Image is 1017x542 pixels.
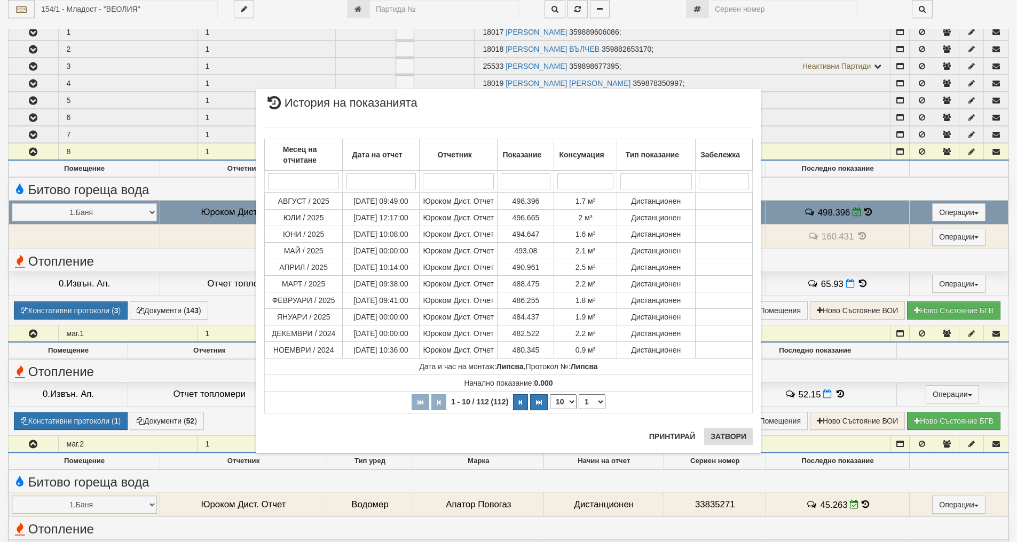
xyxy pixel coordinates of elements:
[464,379,553,387] span: Начално показание:
[559,150,604,159] b: Консумация
[283,145,317,164] b: Месец на отчитане
[617,139,695,170] th: Тип показание: No sort applied, activate to apply an ascending sort
[700,150,740,159] b: Забележка
[513,313,540,321] span: 484.437
[579,394,605,409] select: Страница номер
[617,341,695,358] td: Дистанционен
[265,242,343,259] td: МАЙ / 2025
[343,292,420,308] td: [DATE] 09:41:00
[617,193,695,210] td: Дистанционен
[513,213,540,222] span: 496.665
[575,313,596,321] span: 1.9 м³
[419,259,497,275] td: Юроком Дист. Отчет
[343,259,420,275] td: [DATE] 10:14:00
[515,246,538,255] span: 493.08
[419,209,497,226] td: Юроком Дист. Отчет
[265,308,343,325] td: ЯНУАРИ / 2025
[352,150,403,159] b: Дата на отчет
[448,397,511,406] span: 1 - 10 / 112 (112)
[502,150,541,159] b: Показание
[343,193,420,210] td: [DATE] 09:49:00
[412,394,429,410] button: Първа страница
[496,362,524,371] strong: Липсва
[419,341,497,358] td: Юроком Дист. Отчет
[617,292,695,308] td: Дистанционен
[513,296,540,305] span: 486.255
[419,308,497,325] td: Юроком Дист. Отчет
[579,213,593,222] span: 2 м³
[575,346,596,354] span: 0.9 м³
[513,263,540,272] span: 490.961
[343,341,420,358] td: [DATE] 10:36:00
[419,226,497,242] td: Юроком Дист. Отчет
[419,362,523,371] span: Дата и час на монтаж:
[265,226,343,242] td: ЮНИ / 2025
[530,394,548,410] button: Последна страница
[513,394,528,410] button: Следваща страница
[419,242,497,259] td: Юроком Дист. Отчет
[419,292,497,308] td: Юроком Дист. Отчет
[513,346,540,354] span: 480.345
[526,362,598,371] span: Протокол №:
[513,280,540,288] span: 488.475
[575,329,596,338] span: 2.2 м³
[617,242,695,259] td: Дистанционен
[265,275,343,292] td: МАРТ / 2025
[643,428,701,445] button: Принтирай
[265,209,343,226] td: ЮЛИ / 2025
[575,197,596,205] span: 1.7 м³
[575,296,596,305] span: 1.8 м³
[265,325,343,341] td: ДЕКЕМВРИ / 2024
[575,280,596,288] span: 2.2 м³
[265,358,753,374] td: ,
[343,226,420,242] td: [DATE] 10:08:00
[617,209,695,226] td: Дистанционен
[513,329,540,338] span: 482.522
[617,226,695,242] td: Дистанционен
[343,325,420,341] td: [DATE] 00:00:00
[265,259,343,275] td: АПРИЛ / 2025
[695,139,752,170] th: Забележка: No sort applied, activate to apply an ascending sort
[575,230,596,238] span: 1.6 м³
[343,308,420,325] td: [DATE] 00:00:00
[575,246,596,255] span: 2.1 м³
[437,150,471,159] b: Отчетник
[419,275,497,292] td: Юроком Дист. Отчет
[264,97,417,117] span: История на показанията
[343,209,420,226] td: [DATE] 12:17:00
[534,379,553,387] strong: 0.000
[498,139,554,170] th: Показание: No sort applied, activate to apply an ascending sort
[704,428,753,445] button: Затвори
[617,259,695,275] td: Дистанционен
[343,242,420,259] td: [DATE] 00:00:00
[431,394,446,410] button: Предишна страница
[265,341,343,358] td: НОЕМВРИ / 2024
[419,193,497,210] td: Юроком Дист. Отчет
[265,292,343,308] td: ФЕВРУАРИ / 2025
[343,139,420,170] th: Дата на отчет: No sort applied, activate to apply an ascending sort
[575,263,596,272] span: 2.5 м³
[571,362,598,371] strong: Липсва
[265,139,343,170] th: Месец на отчитане: No sort applied, activate to apply an ascending sort
[554,139,617,170] th: Консумация: No sort applied, activate to apply an ascending sort
[617,308,695,325] td: Дистанционен
[265,193,343,210] td: АВГУСТ / 2025
[550,394,577,409] select: Брой редове на страница
[419,325,497,341] td: Юроком Дист. Отчет
[626,150,679,159] b: Тип показание
[617,275,695,292] td: Дистанционен
[343,275,420,292] td: [DATE] 09:38:00
[617,325,695,341] td: Дистанционен
[513,197,540,205] span: 498.396
[513,230,540,238] span: 494.647
[419,139,497,170] th: Отчетник: No sort applied, activate to apply an ascending sort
